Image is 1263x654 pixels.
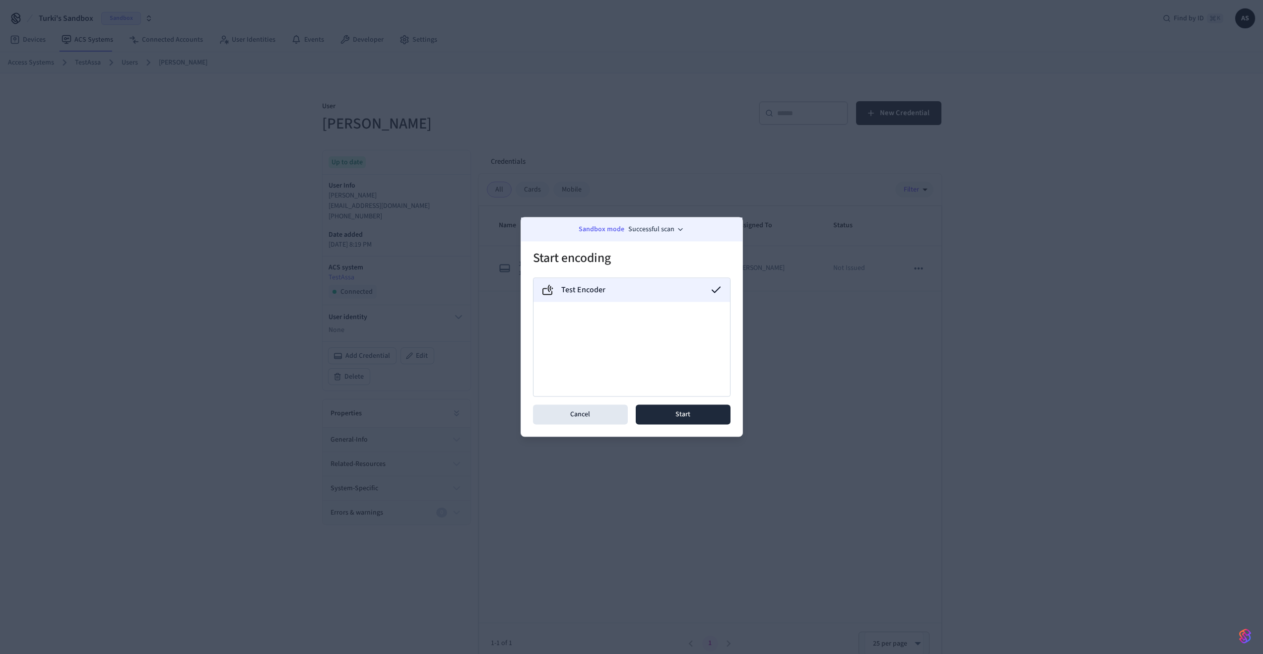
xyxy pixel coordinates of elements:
button: Successful scan [624,224,684,235]
p: Sandbox mode [579,224,624,235]
img: SeamLogoGradient.69752ec5.svg [1239,628,1251,644]
label: Test Encoder [561,284,605,296]
button: Start [636,405,731,425]
h2: Start encoding [533,244,711,274]
button: Cancel [533,405,628,425]
button: Successful scan [628,224,684,235]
